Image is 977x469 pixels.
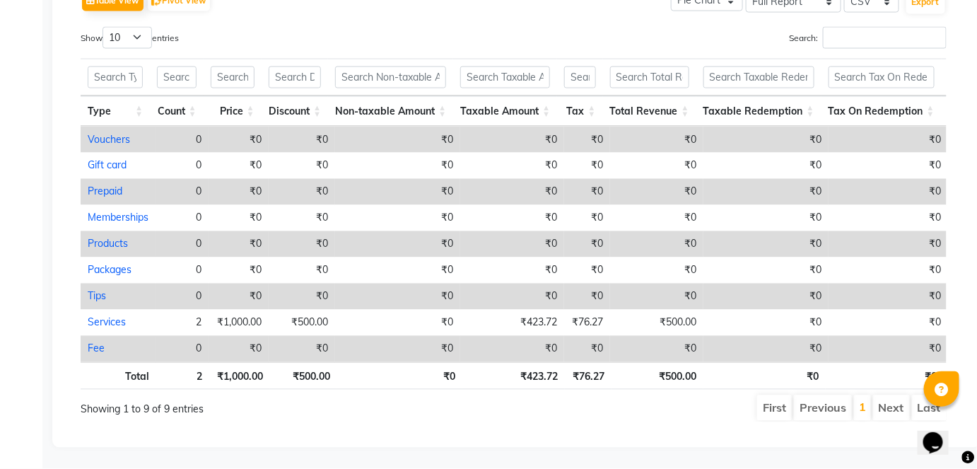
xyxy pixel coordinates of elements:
th: Price: activate to sort column ascending [204,96,262,127]
td: ₹0 [269,257,335,284]
td: ₹76.27 [564,310,610,336]
td: 0 [156,127,209,153]
input: Search Total Revenue [610,66,689,88]
td: 0 [156,205,209,231]
td: ₹0 [703,179,829,205]
td: ₹0 [703,231,829,257]
th: ₹0 [337,362,462,390]
th: Total [81,362,156,390]
td: ₹0 [610,336,703,362]
input: Search Tax On Redemption [829,66,935,88]
td: 0 [156,284,209,310]
td: ₹0 [269,336,335,362]
td: ₹0 [335,153,460,179]
td: ₹0 [564,257,610,284]
a: Gift card [88,159,127,172]
td: ₹0 [269,127,335,153]
td: ₹0 [209,257,269,284]
td: ₹0 [460,153,564,179]
td: ₹0 [829,284,949,310]
th: ₹1,000.00 [209,362,270,390]
td: ₹0 [209,179,269,205]
td: 2 [156,310,209,336]
input: Search Non-taxable Amount [335,66,446,88]
td: ₹0 [335,231,460,257]
td: ₹1,000.00 [209,310,269,336]
th: ₹0 [703,362,826,390]
td: ₹0 [610,179,703,205]
td: 0 [156,179,209,205]
td: ₹0 [335,310,460,336]
td: ₹500.00 [269,310,335,336]
a: Vouchers [88,133,130,146]
th: Tax: activate to sort column ascending [557,96,602,127]
td: ₹0 [610,205,703,231]
a: Products [88,238,128,250]
td: ₹0 [269,205,335,231]
td: ₹0 [564,284,610,310]
td: ₹0 [335,179,460,205]
td: ₹0 [703,310,829,336]
td: 0 [156,257,209,284]
td: ₹0 [335,284,460,310]
a: Memberships [88,212,148,224]
td: ₹0 [335,205,460,231]
td: ₹0 [335,127,460,153]
td: ₹0 [460,179,564,205]
a: Fee [88,342,105,355]
td: ₹0 [829,231,949,257]
td: ₹0 [269,231,335,257]
td: ₹0 [703,205,829,231]
td: ₹500.00 [610,310,703,336]
th: ₹76.27 [565,362,612,390]
td: ₹0 [209,231,269,257]
td: ₹0 [703,153,829,179]
input: Search Count [157,66,197,88]
input: Search Type [88,66,143,88]
th: ₹423.72 [462,362,566,390]
td: ₹0 [829,336,949,362]
td: ₹0 [610,153,703,179]
a: Packages [88,264,131,277]
td: 0 [156,336,209,362]
td: ₹0 [269,179,335,205]
th: Taxable Redemption: activate to sort column ascending [696,96,821,127]
td: ₹0 [209,284,269,310]
td: ₹0 [703,257,829,284]
th: ₹0 [826,362,944,390]
td: ₹0 [610,231,703,257]
a: 1 [859,400,866,415]
td: ₹0 [209,205,269,231]
th: Taxable Amount: activate to sort column ascending [453,96,557,127]
td: 0 [156,231,209,257]
th: ₹500.00 [270,362,337,390]
input: Search Tax [564,66,595,88]
td: ₹0 [269,284,335,310]
input: Search Taxable Redemption [703,66,814,88]
a: Prepaid [88,185,122,198]
td: ₹0 [564,127,610,153]
td: ₹0 [829,153,949,179]
iframe: chat widget [918,412,963,455]
td: ₹0 [610,284,703,310]
label: Search: [789,27,947,49]
th: Discount: activate to sort column ascending [262,96,329,127]
td: ₹0 [564,153,610,179]
a: Services [88,316,126,329]
input: Search Price [211,66,255,88]
td: 0 [156,153,209,179]
input: Search Taxable Amount [460,66,550,88]
td: ₹0 [460,257,564,284]
td: ₹0 [829,127,949,153]
td: ₹0 [460,284,564,310]
td: ₹0 [564,336,610,362]
th: Tax On Redemption: activate to sort column ascending [821,96,942,127]
label: Show entries [81,27,179,49]
td: ₹0 [703,284,829,310]
td: ₹423.72 [460,310,564,336]
a: Tips [88,290,106,303]
td: ₹0 [564,231,610,257]
td: ₹0 [829,179,949,205]
td: ₹0 [703,127,829,153]
th: Type: activate to sort column ascending [81,96,150,127]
